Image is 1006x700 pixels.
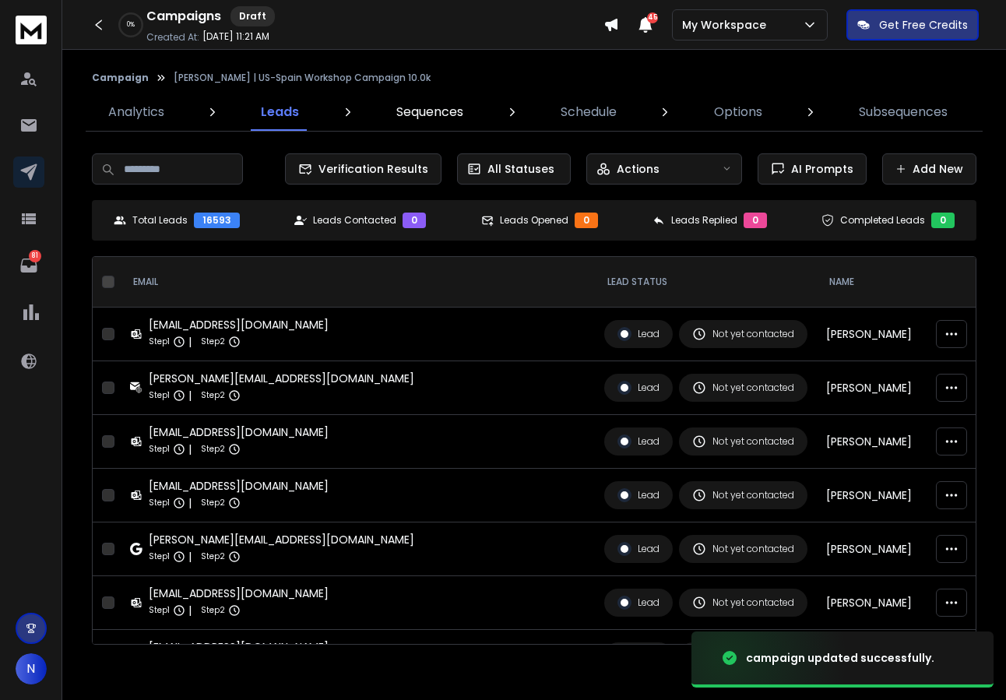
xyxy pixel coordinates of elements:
button: Add New [882,153,976,185]
div: Not yet contacted [692,542,794,556]
p: Step 1 [149,441,170,457]
p: Step 2 [201,334,225,350]
td: [PERSON_NAME] [817,361,964,415]
img: logo [16,16,47,44]
p: 81 [29,250,41,262]
div: [PERSON_NAME][EMAIL_ADDRESS][DOMAIN_NAME] [149,532,414,547]
p: | [188,603,192,618]
h1: Campaigns [146,7,221,26]
div: Not yet contacted [692,488,794,502]
div: campaign updated successfully. [746,650,934,666]
p: Leads [261,103,299,121]
a: Schedule [551,93,626,131]
div: Lead [617,488,660,502]
p: Step 1 [149,603,170,618]
a: Analytics [99,93,174,131]
p: | [188,388,192,403]
button: Get Free Credits [846,9,979,40]
div: 0 [931,213,955,228]
p: Leads Opened [500,214,568,227]
div: Lead [617,596,660,610]
p: [PERSON_NAME] | US-Spain Workshop Campaign 10.0k [174,72,431,84]
div: 0 [575,213,598,228]
p: Analytics [108,103,164,121]
p: Actions [617,161,660,177]
p: Options [714,103,762,121]
p: | [188,441,192,457]
p: My Workspace [682,17,772,33]
div: [EMAIL_ADDRESS][DOMAIN_NAME] [149,424,329,440]
td: [PERSON_NAME] [817,522,964,576]
button: Verification Results [285,153,441,185]
td: [PERSON_NAME] [817,576,964,630]
p: [DATE] 11:21 AM [202,30,269,43]
div: 0 [744,213,767,228]
p: Leads Replied [671,214,737,227]
p: Leads Contacted [313,214,396,227]
p: Step 2 [201,603,225,618]
p: Created At: [146,31,199,44]
p: All Statuses [487,161,554,177]
div: Not yet contacted [692,596,794,610]
th: LEAD STATUS [595,257,817,308]
span: AI Prompts [785,161,853,177]
p: Get Free Credits [879,17,968,33]
div: Lead [617,542,660,556]
div: Lead [617,327,660,341]
a: Options [705,93,772,131]
td: [PERSON_NAME] [817,415,964,469]
div: Lead [617,381,660,395]
p: Total Leads [132,214,188,227]
button: N [16,653,47,684]
p: Subsequences [859,103,948,121]
span: 45 [647,12,658,23]
p: | [188,334,192,350]
div: Not yet contacted [692,327,794,341]
div: Not yet contacted [692,434,794,448]
div: [EMAIL_ADDRESS][DOMAIN_NAME] [149,317,329,332]
a: Subsequences [849,93,957,131]
div: [EMAIL_ADDRESS][DOMAIN_NAME] [149,586,329,601]
p: Completed Leads [840,214,925,227]
span: Verification Results [312,161,428,177]
a: 81 [13,250,44,281]
div: Not yet contacted [692,381,794,395]
a: Sequences [387,93,473,131]
div: [PERSON_NAME][EMAIL_ADDRESS][DOMAIN_NAME] [149,371,414,386]
div: Draft [230,6,275,26]
p: | [188,549,192,565]
div: Lead [617,434,660,448]
th: NAME [817,257,964,308]
div: 0 [403,213,426,228]
button: AI Prompts [758,153,867,185]
p: Step 2 [201,388,225,403]
a: Leads [251,93,308,131]
p: Step 1 [149,388,170,403]
p: Step 1 [149,495,170,511]
div: [EMAIL_ADDRESS][DOMAIN_NAME] [149,478,329,494]
p: Schedule [561,103,617,121]
td: [PERSON_NAME] [817,308,964,361]
th: EMAIL [121,257,595,308]
div: 16593 [194,213,240,228]
p: Step 1 [149,334,170,350]
button: Campaign [92,72,149,84]
p: Step 2 [201,495,225,511]
p: Step 2 [201,549,225,565]
p: Step 1 [149,549,170,565]
p: 0 % [127,20,135,30]
p: Step 2 [201,441,225,457]
p: | [188,495,192,511]
p: Sequences [396,103,463,121]
td: [PERSON_NAME] [817,469,964,522]
div: [EMAIL_ADDRESS][DOMAIN_NAME] [149,639,329,655]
